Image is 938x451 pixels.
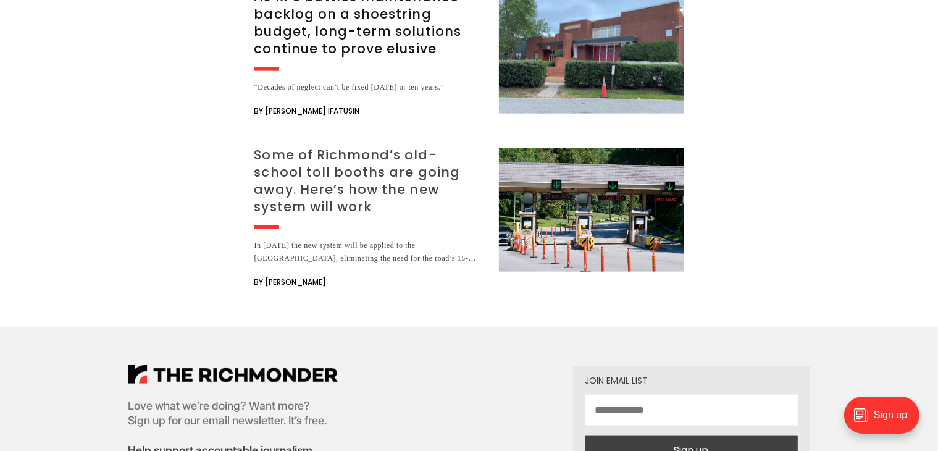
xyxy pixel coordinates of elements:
[834,390,938,451] iframe: portal-trigger
[585,376,798,385] div: Join email list
[128,365,338,384] img: The Richmonder Logo
[254,81,484,94] div: “Decades of neglect can’t be fixed [DATE] or ten years.”
[254,275,327,290] span: By [PERSON_NAME]
[499,148,684,272] img: Some of Richmond’s old-school toll booths are going away. Here’s how the new system will work
[128,398,338,428] p: Love what we’re doing? Want more? Sign up for our email newsletter. It’s free.
[254,148,684,290] a: Some of Richmond’s old-school toll booths are going away. Here’s how the new system will work In ...
[254,104,360,119] span: By [PERSON_NAME] Ifatusin
[254,239,484,265] div: In [DATE] the new system will be applied to the [GEOGRAPHIC_DATA], eliminating the need for the r...
[254,146,484,216] h3: Some of Richmond’s old-school toll booths are going away. Here’s how the new system will work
